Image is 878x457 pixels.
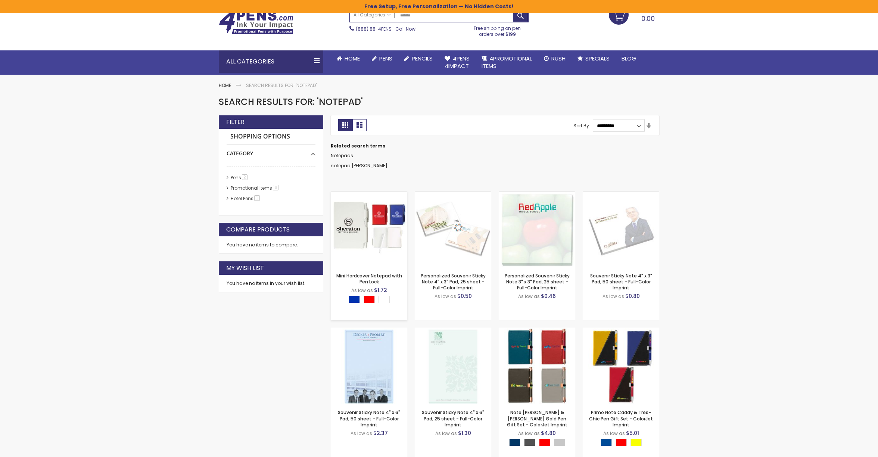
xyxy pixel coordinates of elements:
div: Red [539,439,550,446]
span: As low as [603,293,624,299]
span: As low as [351,287,373,293]
iframe: Reseñas de Clientes en Google [816,437,878,457]
a: Note [PERSON_NAME] & [PERSON_NAME] Gold Pen Gift Set - ColorJet Imprint [507,409,567,428]
img: Primo Note Caddy & Tres-Chic Pen Gift Set - ColorJet Imprint [583,328,659,404]
a: Hotel Pens​1 [229,195,262,202]
a: Notepads [331,152,353,159]
a: Mini Hardcover Notepad with Pen Lock [331,191,407,198]
div: You have no items in your wish list. [227,280,315,286]
a: Promotional Items6 [229,185,281,191]
span: $4.80 [541,429,556,437]
a: Note Caddy & Crosby Rose Gold Pen Gift Set - ColorJet Imprint [499,328,575,334]
div: Gunmetal [524,439,535,446]
a: Personalized Souvenir Sticky Note 3" x 3" Pad, 25 sheet - Full-Color Imprint [505,273,570,291]
strong: Grid [338,119,352,131]
span: $2.37 [373,429,388,437]
span: Rush [551,55,566,62]
div: Category [227,144,315,157]
img: Souvenir Sticky Note 4" x 6" Pad, 25 sheet - Full-Color Imprint [415,328,491,404]
span: 6 [273,185,278,190]
span: All Categories [354,12,391,18]
span: As low as [351,430,372,436]
span: 2 [242,174,247,180]
span: Specials [585,55,610,62]
div: Select A Color [349,296,393,305]
span: Home [345,55,360,62]
span: $1.30 [458,429,471,437]
span: 4Pens 4impact [445,55,470,70]
a: Souvenir Sticky Note 4" x 3" Pad, 50 sheet - Full-Color Imprint [590,273,652,291]
div: Select A Color [601,439,645,448]
div: Red [616,439,627,446]
div: White [379,296,390,303]
a: Personalized Souvenir Sticky Note 4" x 3" Pad, 25 sheet - Full-Color Imprint [415,191,491,198]
strong: My Wish List [226,264,264,272]
a: Primo Note Caddy & Tres-Chic Pen Gift Set - ColorJet Imprint [583,328,659,334]
span: $0.50 [457,292,472,300]
img: 4Pens Custom Pens and Promotional Products [219,10,293,34]
div: All Categories [219,50,323,73]
a: 4PROMOTIONALITEMS [476,50,538,75]
a: Personalized Souvenir Sticky Note 4" x 3" Pad, 25 sheet - Full-Color Imprint [421,273,486,291]
strong: Shopping Options [227,129,315,145]
div: You have no items to compare. [219,236,323,254]
span: 4PROMOTIONAL ITEMS [482,55,532,70]
strong: Compare Products [226,226,290,234]
dt: Related search terms [331,143,659,149]
div: Dark Blue [601,439,612,446]
div: Blue [349,296,360,303]
span: As low as [435,430,457,436]
a: Souvenir Sticky Note 4" x 3" Pad, 50 sheet - Full-Color Imprint [583,191,659,198]
a: Mini Hardcover Notepad with Pen Lock [336,273,402,285]
a: 4Pens4impact [439,50,476,75]
div: Navy Blue [509,439,520,446]
div: Silver [554,439,565,446]
div: Free shipping on pen orders over $199 [466,22,529,37]
label: Sort By [573,122,589,129]
span: 1 [254,195,260,201]
strong: Filter [226,118,245,126]
div: Select A Color [509,439,569,448]
a: (888) 88-4PENS [356,26,392,32]
span: As low as [518,430,540,436]
span: Search results for: 'notepad' [219,96,363,108]
a: 0.00 0 [609,5,659,24]
a: Blog [616,50,642,67]
div: Red [364,296,375,303]
strong: Search results for: 'notepad' [246,82,317,88]
span: 0.00 [641,14,655,23]
img: Personalized Souvenir Sticky Note 4" x 3" Pad, 25 sheet - Full-Color Imprint [415,192,491,267]
a: All Categories [350,9,395,21]
span: - Call Now! [356,26,417,32]
a: notepad [PERSON_NAME] [331,162,387,169]
a: Pens [366,50,398,67]
a: Specials [572,50,616,67]
a: Souvenir Sticky Note 4" x 6" Pad, 50 sheet - Full-Color Imprint [338,409,400,428]
img: Souvenir Sticky Note 4" x 6" Pad, 50 sheet - Full-Color Imprint [331,328,407,404]
span: Pencils [412,55,433,62]
div: Yellow [631,439,642,446]
a: Personalized Souvenir Sticky Note 3" x 3" Pad, 25 sheet - Full-Color Imprint [499,191,575,198]
img: Mini Hardcover Notepad with Pen Lock [331,192,407,267]
span: As low as [603,430,625,436]
span: Pens [379,55,392,62]
img: Personalized Souvenir Sticky Note 3" x 3" Pad, 25 sheet - Full-Color Imprint [499,192,575,267]
span: $0.46 [541,292,556,300]
a: Souvenir Sticky Note 4" x 6" Pad, 25 sheet - Full-Color Imprint [415,328,491,334]
img: Souvenir Sticky Note 4" x 3" Pad, 50 sheet - Full-Color Imprint [583,192,659,267]
span: $1.72 [374,286,387,294]
span: Blog [622,55,636,62]
span: $5.01 [626,429,639,437]
a: Pencils [398,50,439,67]
a: Souvenir Sticky Note 4" x 6" Pad, 50 sheet - Full-Color Imprint [331,328,407,334]
a: Primo Note Caddy & Tres-Chic Pen Gift Set - ColorJet Imprint [589,409,653,428]
span: As low as [435,293,456,299]
a: Home [219,82,231,88]
a: Home [331,50,366,67]
a: Rush [538,50,572,67]
span: $0.80 [625,292,640,300]
a: Pens2 [229,174,250,181]
a: Souvenir Sticky Note 4" x 6" Pad, 25 sheet - Full-Color Imprint [422,409,484,428]
span: As low as [518,293,540,299]
img: Note Caddy & Crosby Rose Gold Pen Gift Set - ColorJet Imprint [499,328,575,404]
